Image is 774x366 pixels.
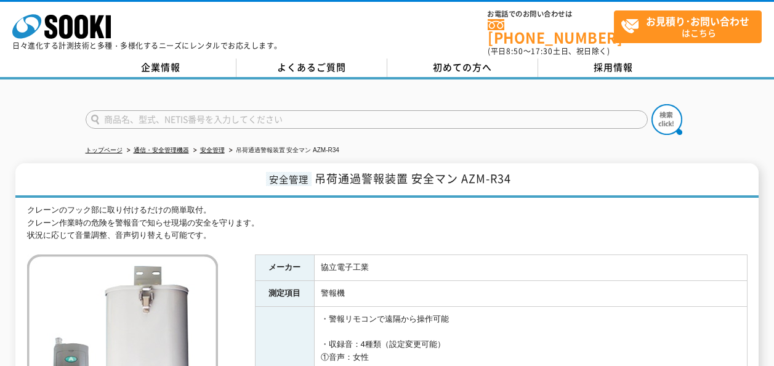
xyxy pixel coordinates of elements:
a: 安全管理 [200,147,225,153]
input: 商品名、型式、NETIS番号を入力してください [86,110,648,129]
span: 安全管理 [266,172,312,186]
span: 17:30 [531,46,553,57]
span: 吊荷通過警報装置 安全マン AZM-R34 [315,170,511,187]
td: 協立電子工業 [314,255,747,281]
img: btn_search.png [651,104,682,135]
span: 8:50 [506,46,523,57]
span: お電話でのお問い合わせは [488,10,614,18]
strong: お見積り･お問い合わせ [646,14,749,28]
a: トップページ [86,147,123,153]
a: 通信・安全管理機器 [134,147,189,153]
span: はこちら [621,11,761,42]
a: 初めての方へ [387,59,538,77]
th: 測定項目 [255,281,314,307]
td: 警報機 [314,281,747,307]
a: 採用情報 [538,59,689,77]
th: メーカー [255,255,314,281]
a: 企業情報 [86,59,236,77]
a: よくあるご質問 [236,59,387,77]
li: 吊荷通過警報装置 安全マン AZM-R34 [227,144,339,157]
span: (平日 ～ 土日、祝日除く) [488,46,610,57]
span: 初めての方へ [433,60,492,74]
div: クレーンのフック部に取り付けるだけの簡単取付。 クレーン作業時の危険を警報音で知らせ現場の安全を守ります。 状況に応じて音量調整、音声切り替えも可能です。 [27,204,748,242]
a: [PHONE_NUMBER] [488,19,614,44]
p: 日々進化する計測技術と多種・多様化するニーズにレンタルでお応えします。 [12,42,282,49]
a: お見積り･お問い合わせはこちら [614,10,762,43]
